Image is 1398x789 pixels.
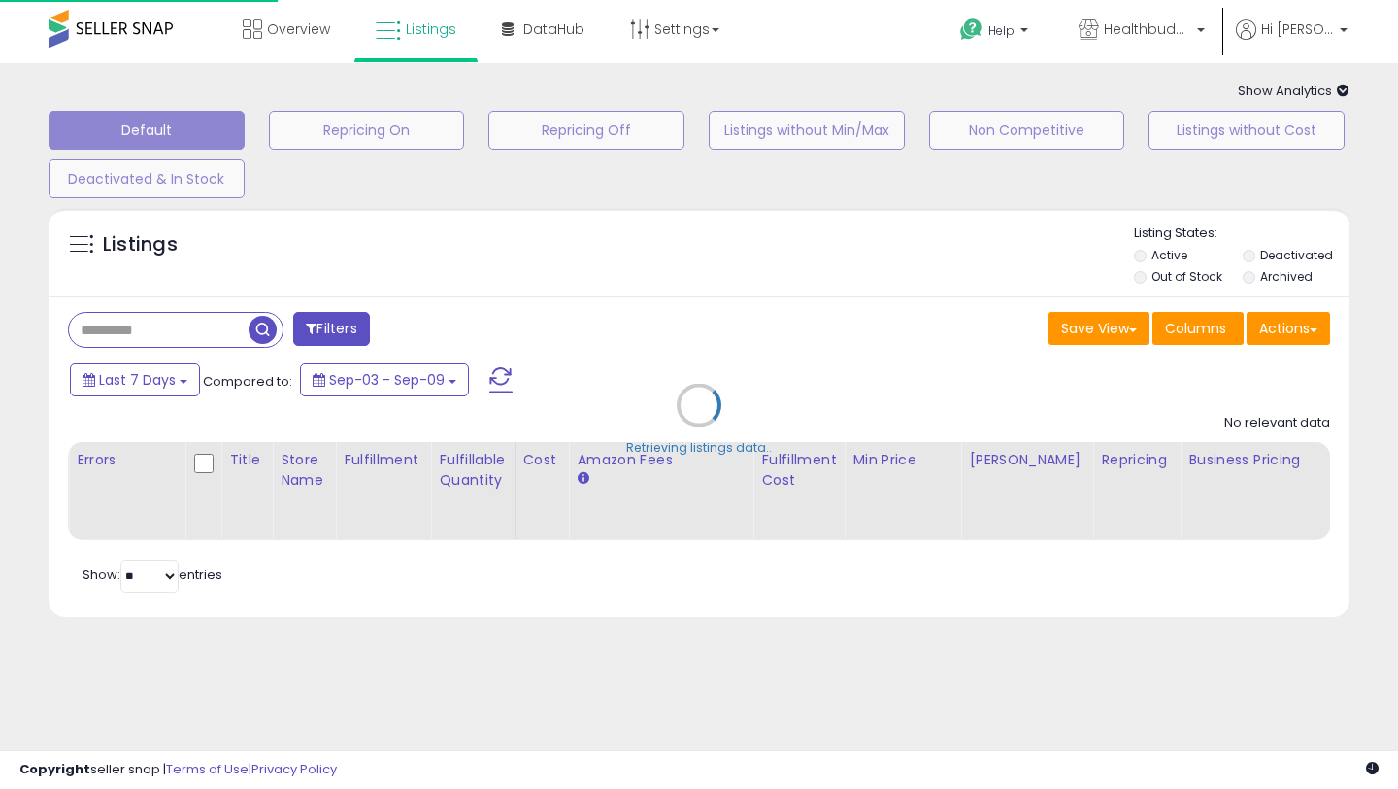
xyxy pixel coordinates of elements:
[929,111,1125,150] button: Non Competitive
[1104,19,1191,39] span: Healthbuddies
[1261,19,1334,39] span: Hi [PERSON_NAME]
[49,111,245,150] button: Default
[959,17,983,42] i: Get Help
[523,19,584,39] span: DataHub
[19,761,337,779] div: seller snap | |
[988,22,1015,39] span: Help
[626,439,772,457] div: Retrieving listings data..
[945,3,1048,63] a: Help
[166,760,249,778] a: Terms of Use
[488,111,684,150] button: Repricing Off
[49,159,245,198] button: Deactivated & In Stock
[406,19,456,39] span: Listings
[19,760,90,778] strong: Copyright
[1148,111,1345,150] button: Listings without Cost
[709,111,905,150] button: Listings without Min/Max
[1236,19,1348,63] a: Hi [PERSON_NAME]
[267,19,330,39] span: Overview
[1238,82,1349,100] span: Show Analytics
[251,760,337,778] a: Privacy Policy
[269,111,465,150] button: Repricing On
